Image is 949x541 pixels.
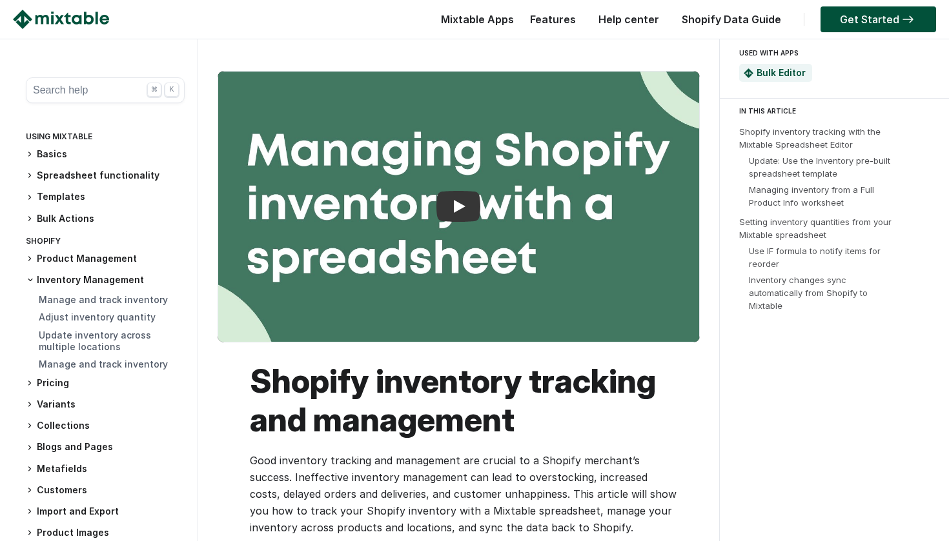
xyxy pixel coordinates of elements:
[165,83,179,97] div: K
[744,68,753,78] img: Mixtable Spreadsheet Bulk Editor App
[821,6,936,32] a: Get Started
[739,126,881,150] a: Shopify inventory tracking with the Mixtable Spreadsheet Editor
[26,212,185,226] h3: Bulk Actions
[26,526,185,540] h3: Product Images
[434,10,514,35] div: Mixtable Apps
[675,13,788,26] a: Shopify Data Guide
[899,15,917,23] img: arrow-right.svg
[26,273,185,286] h3: Inventory Management
[26,462,185,476] h3: Metafields
[739,45,925,61] div: USED WITH APPS
[26,77,185,103] button: Search help ⌘ K
[26,233,185,252] div: Shopify
[26,398,185,411] h3: Variants
[13,10,109,29] img: Mixtable logo
[26,129,185,148] div: Using Mixtable
[757,67,806,78] a: Bulk Editor
[26,252,185,266] h3: Product Management
[26,169,185,182] h3: Spreadsheet functionality
[26,505,185,518] h3: Import and Export
[147,83,161,97] div: ⌘
[749,184,874,208] a: Managing inventory from a Full Product Info worksheet
[26,148,185,161] h3: Basics
[39,330,151,352] a: Update inventory across multiple locations
[749,155,890,179] a: Update: Use the Inventory pre-built spreadsheet template
[26,377,185,390] h3: Pricing
[749,275,868,311] a: Inventory changes sync automatically from Shopify to Mixtable
[592,13,666,26] a: Help center
[26,190,185,204] h3: Templates
[524,13,582,26] a: Features
[749,246,881,269] a: Use IF formula to notify items for reorder
[26,440,185,454] h3: Blogs and Pages
[739,105,938,117] div: IN THIS ARTICLE
[39,294,168,305] a: Manage and track inventory
[26,419,185,433] h3: Collections
[250,452,680,536] p: Good inventory tracking and management are crucial to a Shopify merchant’s success. Ineffective i...
[26,484,185,497] h3: Customers
[250,362,680,439] h1: Shopify inventory tracking and management
[39,311,156,322] a: Adjust inventory quantity
[39,359,168,369] a: Manage and track inventory
[739,217,892,240] a: Setting inventory quantities from your Mixtable spreadsheet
